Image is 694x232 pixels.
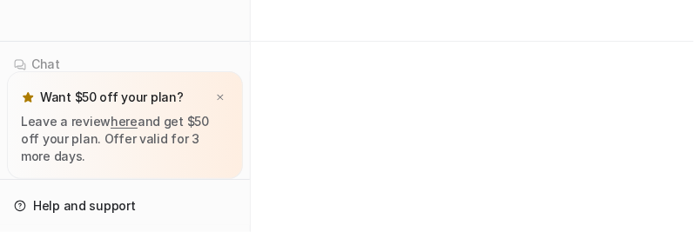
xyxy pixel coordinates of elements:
[21,113,229,165] p: Leave a review and get $50 off your plan. Offer valid for 3 more days.
[21,90,35,104] img: star
[7,194,243,218] a: Help and support
[111,114,138,129] a: here
[215,92,226,103] img: x
[40,89,184,106] p: Want $50 off your plan?
[7,52,243,76] a: Chat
